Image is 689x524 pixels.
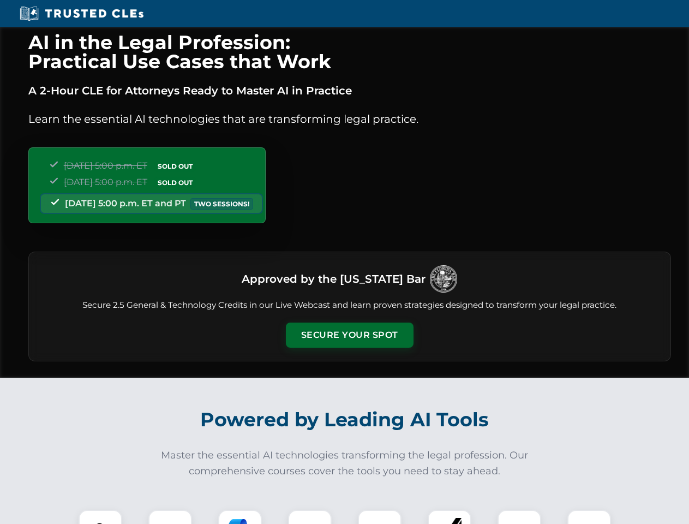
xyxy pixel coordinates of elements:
span: [DATE] 5:00 p.m. ET [64,177,147,187]
span: SOLD OUT [154,177,196,188]
p: Learn the essential AI technologies that are transforming legal practice. [28,110,671,128]
button: Secure Your Spot [286,323,414,348]
h2: Powered by Leading AI Tools [43,401,647,439]
img: Logo [430,265,457,293]
span: [DATE] 5:00 p.m. ET [64,160,147,171]
h3: Approved by the [US_STATE] Bar [242,269,426,289]
span: SOLD OUT [154,160,196,172]
p: A 2-Hour CLE for Attorneys Ready to Master AI in Practice [28,82,671,99]
p: Master the essential AI technologies transforming the legal profession. Our comprehensive courses... [154,448,536,479]
h1: AI in the Legal Profession: Practical Use Cases that Work [28,33,671,71]
p: Secure 2.5 General & Technology Credits in our Live Webcast and learn proven strategies designed ... [42,299,657,312]
img: Trusted CLEs [16,5,147,22]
